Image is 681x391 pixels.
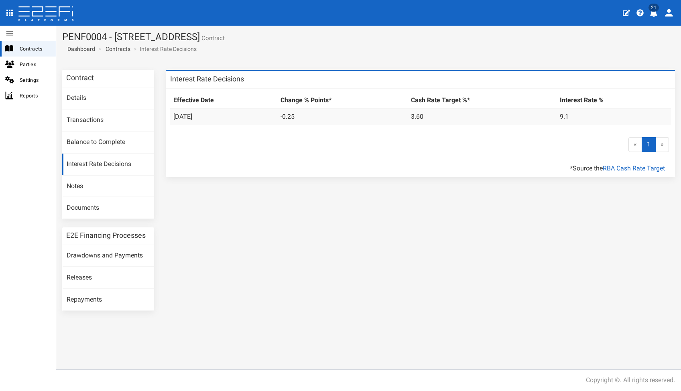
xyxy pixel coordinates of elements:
[62,154,154,175] a: Interest Rate Decisions
[566,160,669,177] div: *Source the
[557,93,671,109] th: Interest Rate %
[62,132,154,153] a: Balance to Complete
[62,289,154,311] a: Repayments
[586,376,675,385] div: Copyright ©. All rights reserved.
[62,176,154,197] a: Notes
[62,245,154,267] a: Drawdowns and Payments
[200,35,225,41] small: Contract
[62,109,154,131] a: Transactions
[20,44,49,53] span: Contracts
[628,137,642,152] span: «
[655,137,669,152] span: »
[66,232,146,239] h3: E2E Financing Processes
[66,74,94,81] h3: Contract
[106,45,130,53] a: Contracts
[277,93,408,109] th: Change % Points*
[20,75,49,85] span: Settings
[277,109,408,125] td: -0.25
[408,109,557,125] td: 3.60
[642,137,656,152] span: 1
[62,87,154,109] a: Details
[62,267,154,289] a: Releases
[408,93,557,109] th: Cash Rate Target %*
[64,45,95,53] a: Dashboard
[170,109,277,125] td: [DATE]
[20,91,49,100] span: Reports
[62,197,154,219] a: Documents
[603,164,665,172] a: RBA Cash Rate Target
[64,46,95,52] span: Dashboard
[20,60,49,69] span: Parties
[557,109,671,125] td: 9.1
[132,45,197,53] li: Interest Rate Decisions
[62,32,675,42] h1: PENF0004 - [STREET_ADDRESS]
[170,93,277,109] th: Effective Date
[170,75,244,83] h3: Interest Rate Decisions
